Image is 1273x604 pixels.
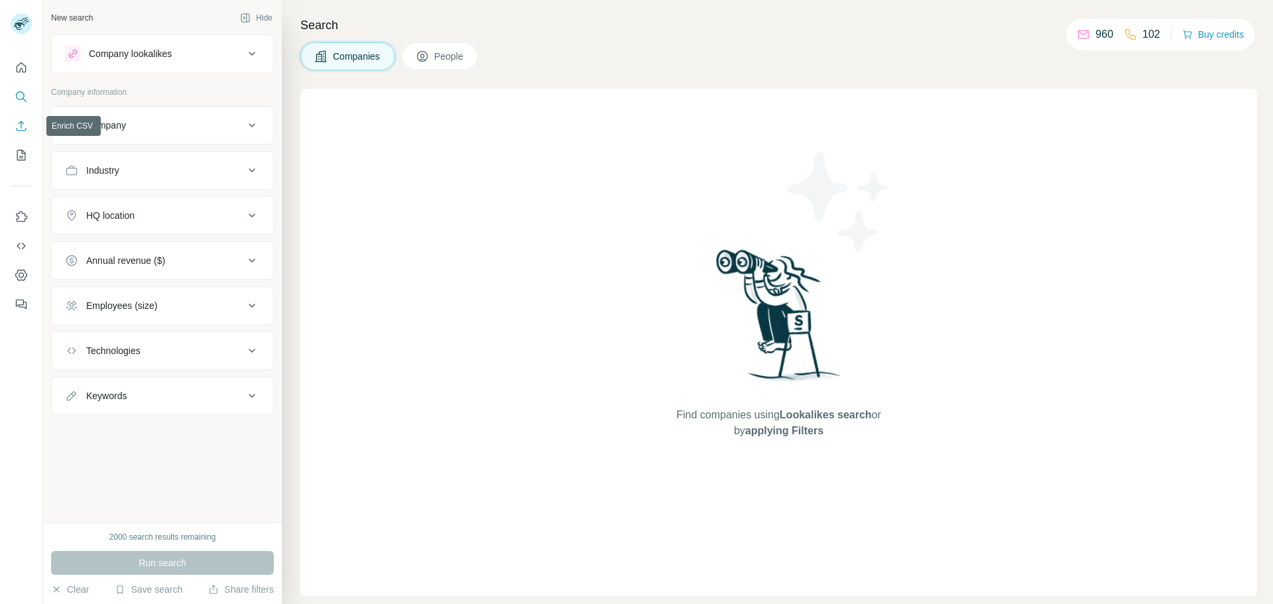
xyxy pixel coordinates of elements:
[86,119,126,132] div: Company
[52,109,273,141] button: Company
[11,85,32,109] button: Search
[11,205,32,229] button: Use Surfe on LinkedIn
[11,234,32,258] button: Use Surfe API
[52,335,273,367] button: Technologies
[115,583,182,596] button: Save search
[86,209,135,222] div: HQ location
[208,583,274,596] button: Share filters
[52,380,273,412] button: Keywords
[51,86,274,98] p: Company information
[86,164,119,177] div: Industry
[86,344,141,357] div: Technologies
[11,56,32,80] button: Quick start
[1182,25,1244,44] button: Buy credits
[11,114,32,138] button: Enrich CSV
[89,47,172,60] div: Company lookalikes
[780,409,872,420] span: Lookalikes search
[333,50,381,63] span: Companies
[86,254,165,267] div: Annual revenue ($)
[51,12,93,24] div: New search
[52,38,273,70] button: Company lookalikes
[109,531,216,543] div: 2000 search results remaining
[52,245,273,276] button: Annual revenue ($)
[11,263,32,287] button: Dashboard
[86,299,157,312] div: Employees (size)
[1142,27,1160,42] p: 102
[745,425,823,436] span: applying Filters
[11,292,32,316] button: Feedback
[1095,27,1113,42] p: 960
[434,50,465,63] span: People
[300,16,1257,34] h4: Search
[86,389,127,402] div: Keywords
[231,8,282,28] button: Hide
[11,143,32,167] button: My lists
[672,407,884,439] span: Find companies using or by
[52,290,273,322] button: Employees (size)
[710,246,848,394] img: Surfe Illustration - Woman searching with binoculars
[51,583,89,596] button: Clear
[779,142,898,261] img: Surfe Illustration - Stars
[52,154,273,186] button: Industry
[52,200,273,231] button: HQ location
